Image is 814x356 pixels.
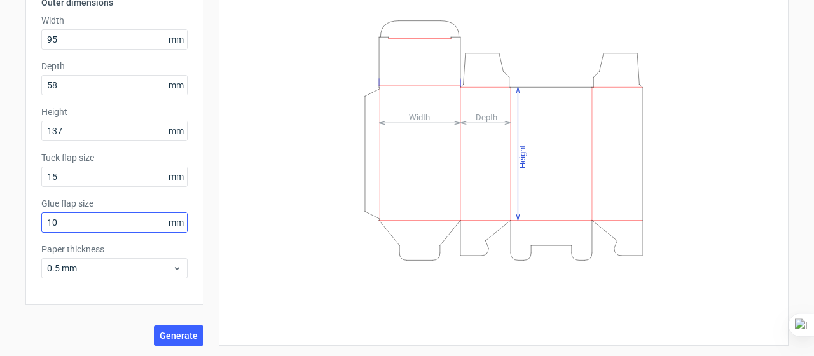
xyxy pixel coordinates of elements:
tspan: Width [409,112,430,121]
label: Paper thickness [41,243,188,256]
span: 0.5 mm [47,262,172,275]
span: mm [165,30,187,49]
label: Width [41,14,188,27]
span: Generate [160,331,198,340]
label: Glue flap size [41,197,188,210]
span: mm [165,76,187,95]
span: mm [165,213,187,232]
span: mm [165,167,187,186]
button: Generate [154,325,203,346]
label: Depth [41,60,188,72]
tspan: Height [518,144,527,168]
label: Tuck flap size [41,151,188,164]
span: mm [165,121,187,140]
label: Height [41,106,188,118]
tspan: Depth [476,112,497,121]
